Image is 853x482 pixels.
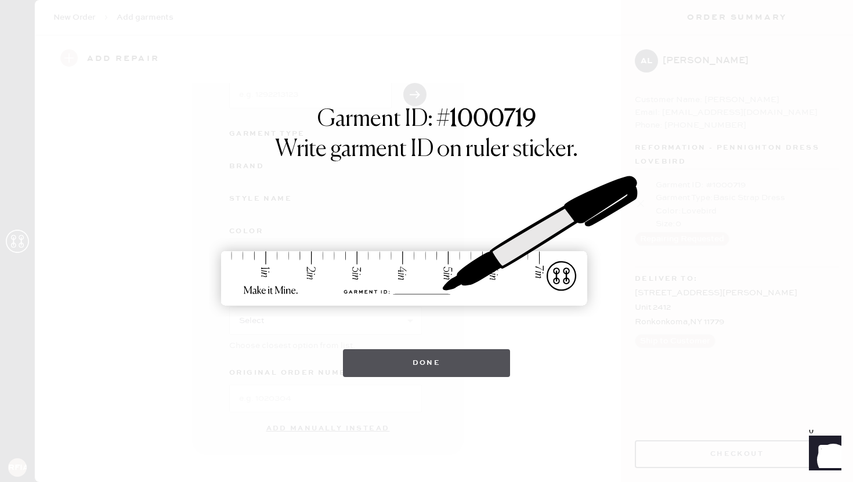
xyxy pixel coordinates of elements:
strong: 1000719 [450,108,536,131]
img: ruler-sticker-sharpie.svg [209,146,644,338]
h1: Garment ID: # [317,106,536,136]
h1: Write garment ID on ruler sticker. [275,136,578,164]
button: Done [343,349,511,377]
iframe: Front Chat [798,430,848,480]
